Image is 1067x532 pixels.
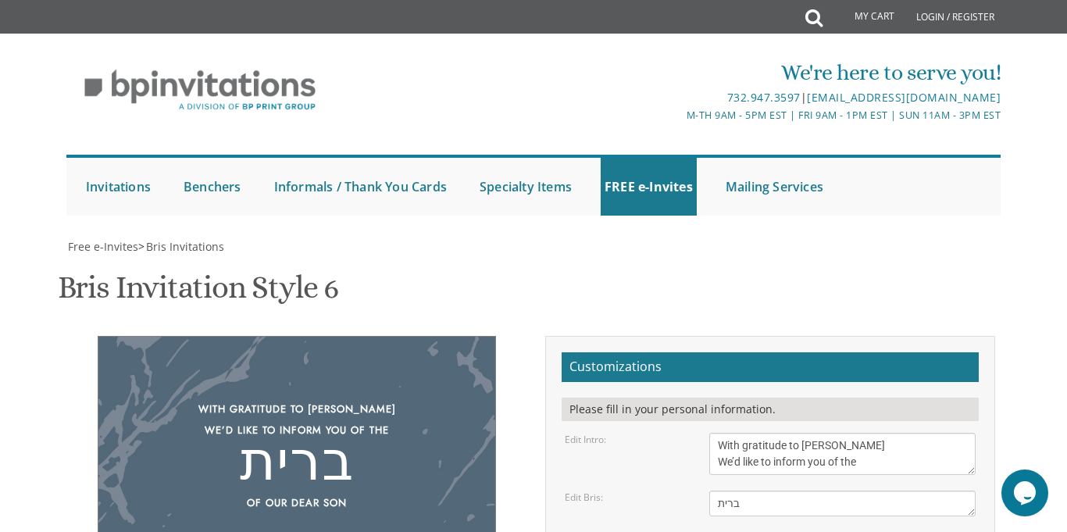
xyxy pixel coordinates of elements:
a: My Cart [821,2,905,33]
div: We're here to serve you! [379,57,1001,88]
a: Free e-Invites [66,239,138,254]
a: [EMAIL_ADDRESS][DOMAIN_NAME] [807,90,1001,105]
div: Please fill in your personal information. [562,398,979,421]
img: BP Invitation Loft [66,58,334,123]
a: Invitations [82,158,155,216]
span: > [138,239,224,254]
div: | [379,88,1001,107]
div: M-Th 9am - 5pm EST | Fri 9am - 1pm EST | Sun 11am - 3pm EST [379,107,1001,123]
span: Bris Invitations [146,239,224,254]
label: Edit Bris: [565,491,603,504]
label: Edit Intro: [565,433,606,446]
a: FREE e-Invites [601,158,697,216]
div: ברית [130,456,464,477]
a: Bris Invitations [145,239,224,254]
textarea: Bris [709,491,976,516]
h1: Bris Invitation Style 6 [58,270,338,316]
span: Free e-Invites [68,239,138,254]
iframe: chat widget [1001,470,1051,516]
div: With gratitude to [PERSON_NAME] We’d like to inform you of the [130,399,464,441]
textarea: With gratitude to Hashem We’d like to inform you of the [709,433,976,475]
a: 732.947.3597 [727,90,801,105]
a: Benchers [180,158,245,216]
a: Mailing Services [722,158,827,216]
a: Informals / Thank You Cards [270,158,451,216]
h2: Customizations [562,352,979,382]
a: Specialty Items [476,158,576,216]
